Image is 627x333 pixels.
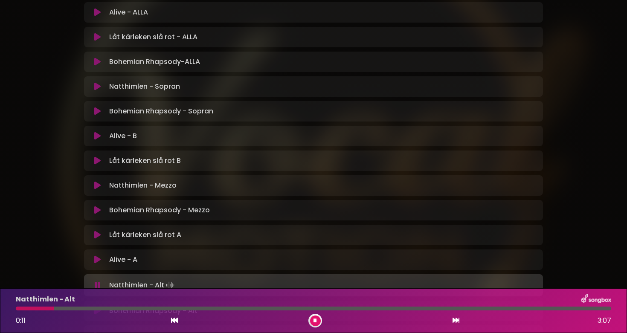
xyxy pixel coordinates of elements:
[581,294,611,305] img: songbox-logo-white.png
[109,205,210,215] p: Bohemian Rhapsody - Mezzo
[109,255,137,265] p: Alive - A
[164,279,176,291] img: waveform4.gif
[109,81,180,92] p: Natthimlen - Sopran
[109,57,200,67] p: Bohemian Rhapsody-ALLA
[109,32,197,42] p: Låt kärleken slå rot - ALLA
[109,230,181,240] p: Låt kärleken slå rot A
[109,279,176,291] p: Natthimlen - Alt
[109,7,148,17] p: Alive - ALLA
[109,131,137,141] p: Alive - B
[598,316,611,326] span: 3:07
[16,316,26,325] span: 0:11
[109,180,177,191] p: Natthimlen - Mezzo
[109,156,181,166] p: Låt kärleken slå rot B
[16,294,75,304] p: Natthimlen - Alt
[109,106,213,116] p: Bohemian Rhapsody - Sopran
